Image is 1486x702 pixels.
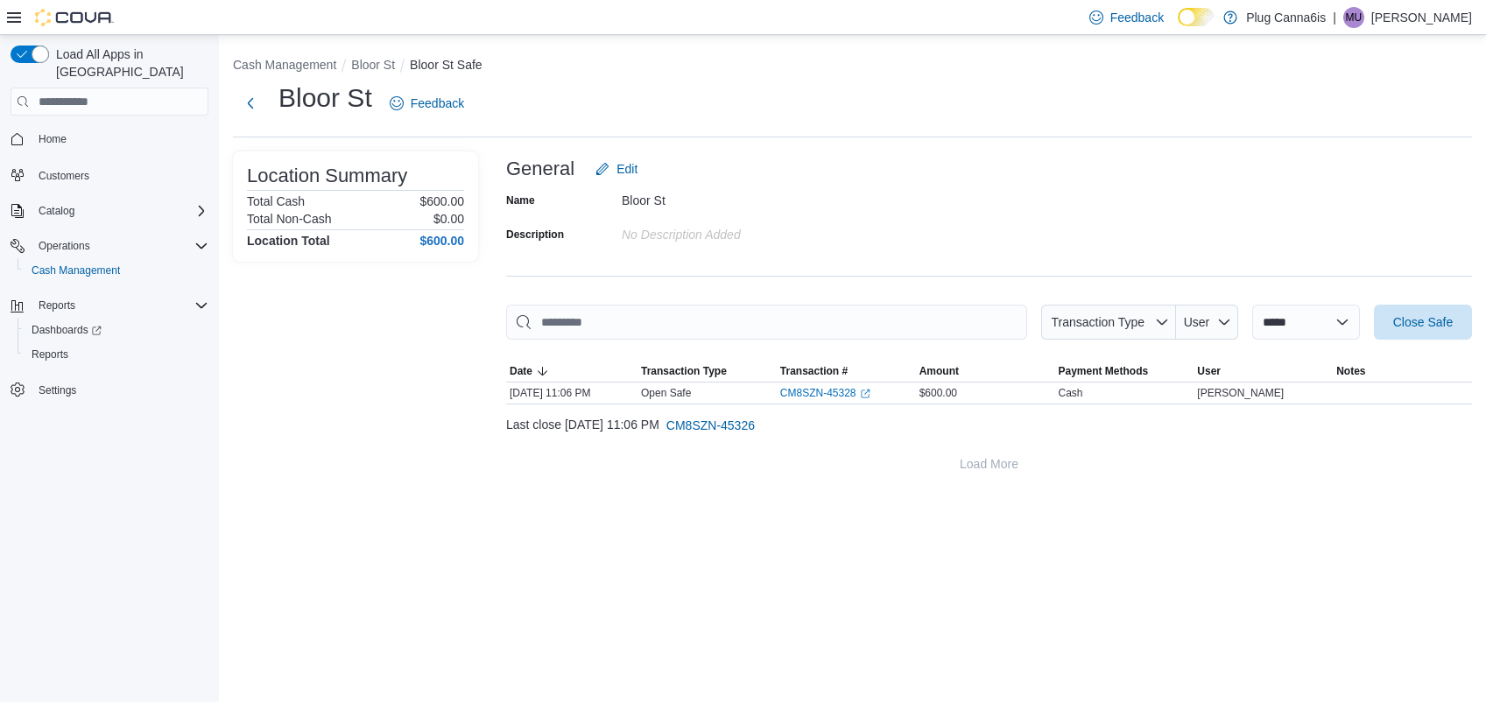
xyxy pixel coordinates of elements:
span: Customers [39,169,89,183]
div: Munachi Udezo [1343,7,1364,28]
button: Date [506,361,637,382]
button: Next [233,86,268,121]
span: Load All Apps in [GEOGRAPHIC_DATA] [49,46,208,81]
button: Notes [1333,361,1472,382]
nav: Complex example [11,119,208,448]
a: Cash Management [25,260,127,281]
h6: Total Cash [247,194,305,208]
button: Cash Management [18,258,215,283]
div: Last close [DATE] 11:06 PM [506,408,1472,443]
span: Dark Mode [1178,26,1179,27]
button: Transaction Type [1041,305,1176,340]
p: $0.00 [433,212,464,226]
button: Cash Management [233,58,336,72]
div: Cash [1058,386,1082,400]
h1: Bloor St [278,81,372,116]
nav: An example of EuiBreadcrumbs [233,56,1472,77]
svg: External link [860,389,870,399]
span: Home [39,132,67,146]
span: User [1184,315,1210,329]
span: Amount [919,364,959,378]
div: [DATE] 11:06 PM [506,383,637,404]
button: Load More [506,446,1472,481]
button: Close Safe [1374,305,1472,340]
a: Feedback [383,86,471,121]
button: Home [4,126,215,151]
span: MU [1346,7,1363,28]
input: This is a search bar. As you type, the results lower in the page will automatically filter. [506,305,1027,340]
span: Close Safe [1393,313,1453,331]
span: [PERSON_NAME] [1197,386,1284,400]
button: Payment Methods [1054,361,1194,382]
button: User [1176,305,1238,340]
span: Home [32,128,208,150]
img: Cova [35,9,114,26]
div: No Description added [622,221,856,242]
span: Settings [39,383,76,397]
h3: Location Summary [247,165,407,186]
span: Cash Management [25,260,208,281]
p: Open Safe [641,386,691,400]
span: Feedback [411,95,464,112]
a: Home [32,129,74,150]
span: Payment Methods [1058,364,1148,378]
span: Customers [32,164,208,186]
h6: Total Non-Cash [247,212,332,226]
button: Bloor St Safe [410,58,482,72]
h3: General [506,158,574,179]
button: CM8SZN-45326 [659,408,762,443]
button: Transaction Type [637,361,777,382]
span: CM8SZN-45326 [666,417,755,434]
span: User [1197,364,1221,378]
p: Plug Canna6is [1246,7,1326,28]
span: Operations [39,239,90,253]
button: Catalog [32,200,81,221]
a: Settings [32,380,83,401]
span: Reports [39,298,75,312]
p: | [1333,7,1336,28]
span: Reports [25,344,208,365]
span: Notes [1336,364,1365,378]
a: Reports [25,344,75,365]
span: Cash Management [32,263,120,277]
span: Dashboards [32,323,102,337]
button: Operations [4,234,215,258]
button: Catalog [4,199,215,223]
button: Transaction # [777,361,916,382]
span: Reports [32,295,208,316]
h4: Location Total [247,234,330,248]
label: Name [506,193,535,207]
input: Dark Mode [1178,8,1215,26]
span: Transaction Type [1051,315,1144,329]
button: Amount [916,361,1055,382]
h4: $600.00 [419,234,464,248]
span: Catalog [39,204,74,218]
span: Catalog [32,200,208,221]
p: $600.00 [419,194,464,208]
button: User [1194,361,1333,382]
a: Customers [32,165,96,186]
span: Settings [32,379,208,401]
button: Reports [32,295,82,316]
span: Transaction Type [641,364,727,378]
a: Dashboards [25,319,109,340]
span: Transaction # [780,364,848,378]
span: Dashboards [25,319,208,340]
span: Operations [32,235,208,256]
span: Edit [616,160,637,178]
span: $600.00 [919,386,957,400]
button: Bloor St [351,58,395,72]
button: Operations [32,235,97,256]
label: Description [506,228,564,242]
button: Reports [4,293,215,318]
a: CM8SZN-45328External link [780,386,870,400]
button: Reports [18,342,215,367]
button: Settings [4,377,215,403]
button: Customers [4,162,215,187]
span: Feedback [1110,9,1164,26]
a: Dashboards [18,318,215,342]
div: Bloor St [622,186,856,207]
span: Load More [960,455,1018,473]
span: Date [510,364,532,378]
span: Reports [32,347,68,362]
